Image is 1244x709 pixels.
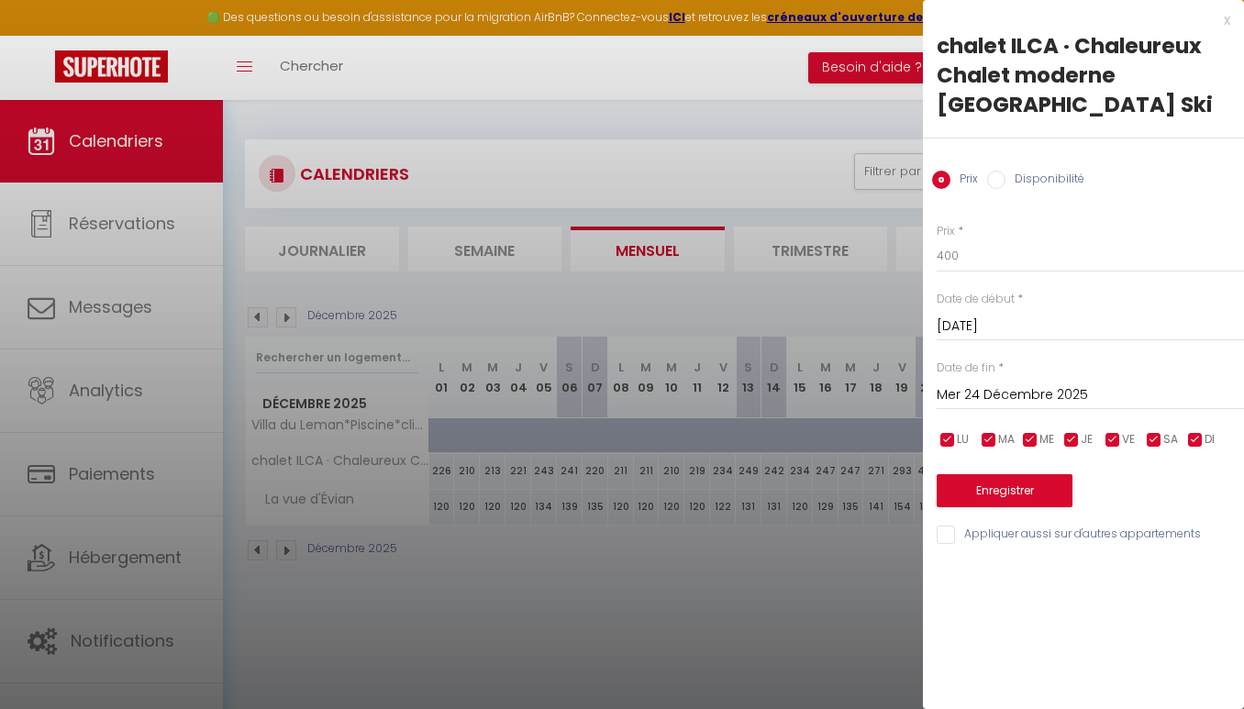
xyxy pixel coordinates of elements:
label: Prix [950,171,978,191]
span: ME [1039,431,1054,449]
span: JE [1081,431,1093,449]
label: Date de début [937,291,1015,308]
span: LU [957,431,969,449]
span: DI [1205,431,1215,449]
div: chalet ILCA · Chaleureux Chalet moderne [GEOGRAPHIC_DATA] Ski [937,31,1230,119]
iframe: Chat [1166,626,1230,695]
span: MA [998,431,1015,449]
label: Disponibilité [1005,171,1084,191]
label: Date de fin [937,360,995,377]
span: SA [1163,431,1178,449]
span: VE [1122,431,1135,449]
div: x [923,9,1230,31]
label: Prix [937,223,955,240]
button: Ouvrir le widget de chat LiveChat [15,7,70,62]
button: Enregistrer [937,474,1072,507]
